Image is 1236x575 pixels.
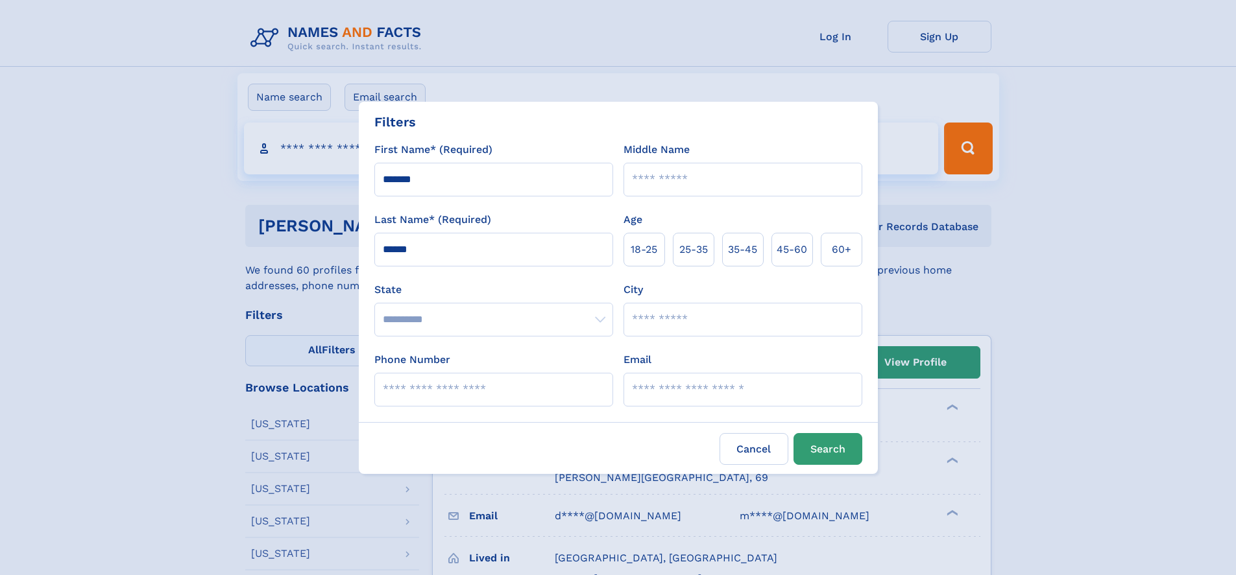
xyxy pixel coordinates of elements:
[794,433,862,465] button: Search
[624,142,690,158] label: Middle Name
[832,242,851,257] span: 60+
[679,242,708,257] span: 25‑35
[374,112,416,132] div: Filters
[777,242,807,257] span: 45‑60
[374,282,613,298] label: State
[624,212,642,228] label: Age
[624,352,651,368] label: Email
[624,282,643,298] label: City
[374,212,491,228] label: Last Name* (Required)
[728,242,757,257] span: 35‑45
[720,433,788,465] label: Cancel
[374,142,492,158] label: First Name* (Required)
[374,352,450,368] label: Phone Number
[631,242,657,257] span: 18‑25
